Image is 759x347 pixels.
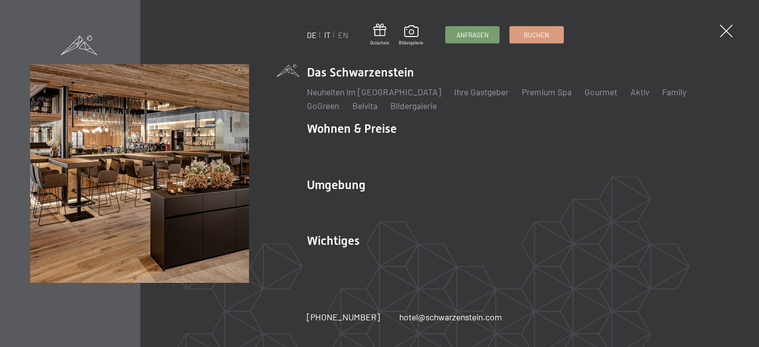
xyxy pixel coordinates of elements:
[307,311,380,322] span: [PHONE_NUMBER]
[399,25,423,46] a: Bildergalerie
[631,86,649,97] a: Aktiv
[370,40,389,46] span: Gutschein
[370,24,389,46] a: Gutschein
[307,100,339,111] a: GoGreen
[457,31,489,39] span: Anfragen
[307,86,441,97] a: Neuheiten im [GEOGRAPHIC_DATA]
[522,86,572,97] a: Premium Spa
[307,30,317,39] a: DE
[399,40,423,46] span: Bildergalerie
[454,86,508,97] a: Ihre Gastgeber
[510,27,563,43] a: Buchen
[324,30,331,39] a: IT
[524,31,549,39] span: Buchen
[307,311,380,323] a: [PHONE_NUMBER]
[390,100,437,111] a: Bildergalerie
[446,27,499,43] a: Anfragen
[352,100,377,111] a: Belvita
[338,30,348,39] a: EN
[662,86,686,97] a: Family
[585,86,617,97] a: Gourmet
[399,311,502,323] a: hotel@schwarzenstein.com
